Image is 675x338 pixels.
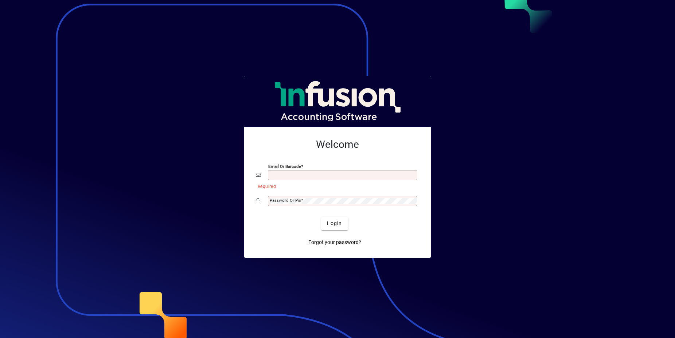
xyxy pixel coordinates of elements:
h2: Welcome [256,138,419,151]
mat-label: Password or Pin [270,198,301,203]
button: Login [321,217,348,230]
mat-label: Email or Barcode [268,164,301,169]
span: Login [327,220,342,227]
mat-error: Required [258,182,413,190]
a: Forgot your password? [305,236,364,249]
span: Forgot your password? [308,239,361,246]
